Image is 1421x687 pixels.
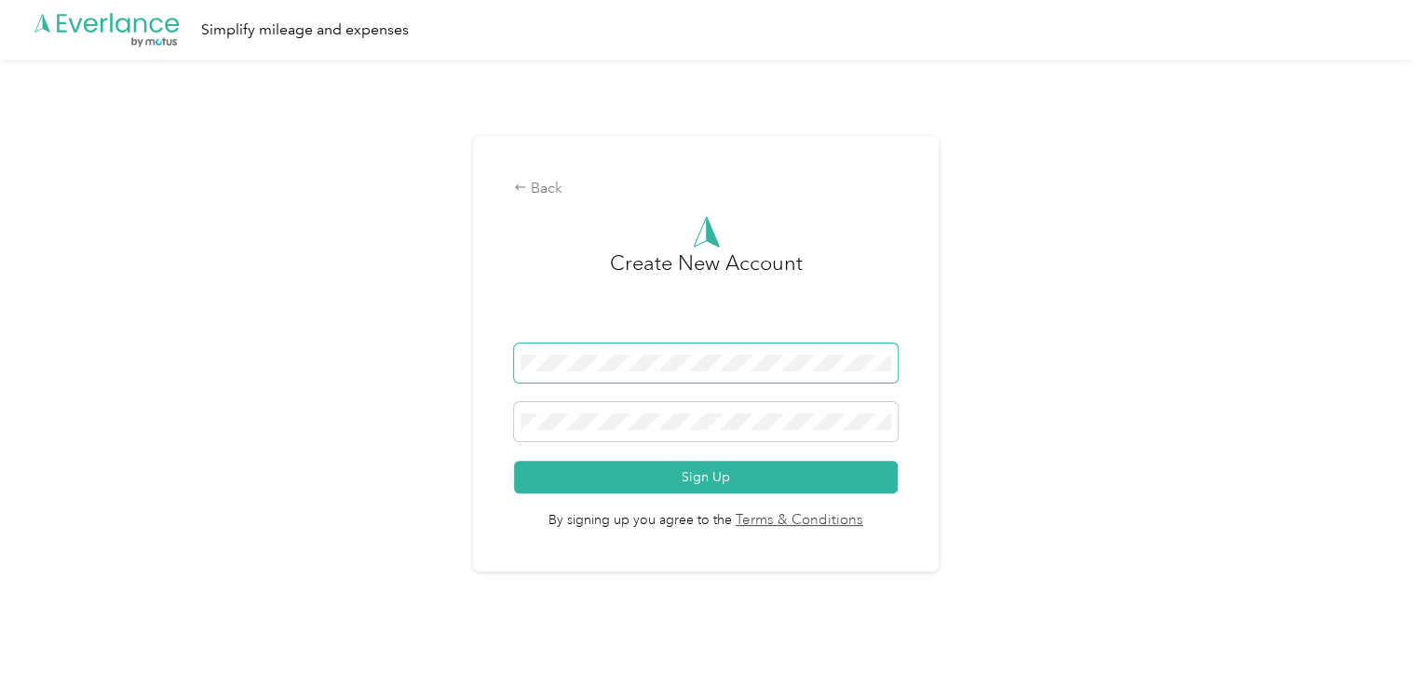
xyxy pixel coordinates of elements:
button: Sign Up [514,461,897,493]
div: Back [514,178,897,200]
span: By signing up you agree to the [514,493,897,531]
div: Simplify mileage and expenses [201,19,409,42]
h3: Create New Account [610,248,803,343]
a: Terms & Conditions [732,510,863,532]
